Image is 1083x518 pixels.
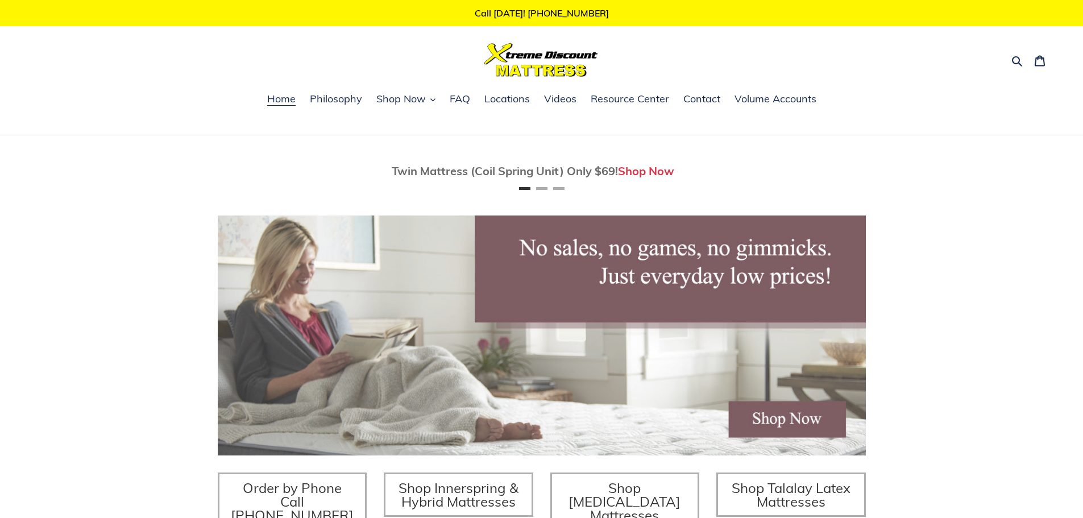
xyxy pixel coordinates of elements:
button: Shop Now [371,91,441,108]
span: Locations [484,92,530,106]
a: Contact [678,91,726,108]
a: FAQ [444,91,476,108]
a: Locations [479,91,536,108]
span: Resource Center [591,92,669,106]
span: Shop Innerspring & Hybrid Mattresses [399,479,518,510]
span: Shop Now [376,92,426,106]
a: Shop Talalay Latex Mattresses [716,473,866,517]
img: herobannermay2022-1652879215306_1200x.jpg [218,216,866,455]
a: Volume Accounts [729,91,822,108]
a: Shop Innerspring & Hybrid Mattresses [384,473,533,517]
a: Videos [538,91,582,108]
a: Shop Now [618,164,674,178]
span: Home [267,92,296,106]
button: Page 3 [553,187,565,190]
a: Home [262,91,301,108]
span: Contact [683,92,720,106]
span: Philosophy [310,92,362,106]
img: Xtreme Discount Mattress [484,43,598,77]
span: FAQ [450,92,470,106]
span: Videos [544,92,576,106]
a: Resource Center [585,91,675,108]
a: Philosophy [304,91,368,108]
span: Shop Talalay Latex Mattresses [732,479,850,510]
button: Page 1 [519,187,530,190]
span: Twin Mattress (Coil Spring Unit) Only $69! [392,164,618,178]
span: Volume Accounts [735,92,816,106]
button: Page 2 [536,187,547,190]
